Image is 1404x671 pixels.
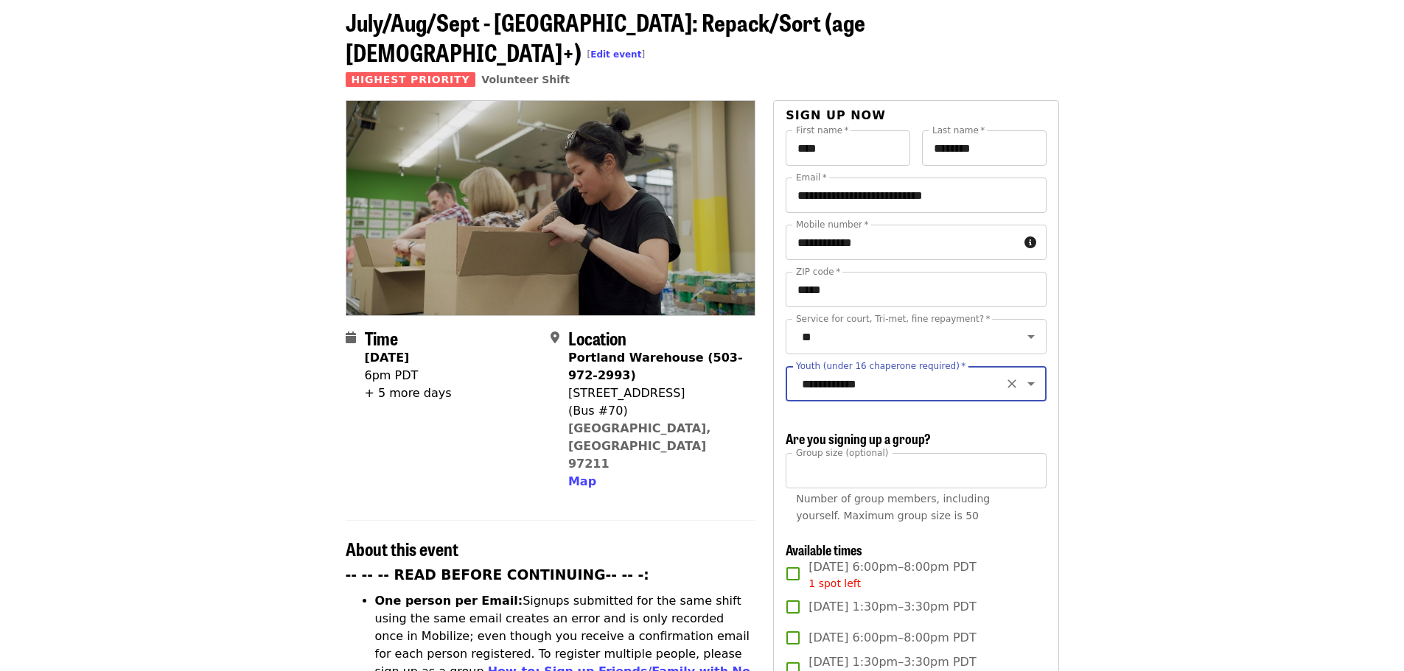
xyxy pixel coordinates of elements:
[568,402,744,420] div: (Bus #70)
[346,4,865,69] span: July/Aug/Sept - [GEOGRAPHIC_DATA]: Repack/Sort (age [DEMOGRAPHIC_DATA]+)
[808,629,976,647] span: [DATE] 6:00pm–8:00pm PDT
[1024,236,1036,250] i: circle-info icon
[568,351,743,382] strong: Portland Warehouse (503-972-2993)
[568,474,596,488] span: Map
[922,130,1047,166] input: Last name
[796,267,840,276] label: ZIP code
[796,173,827,182] label: Email
[346,567,649,583] strong: -- -- -- READ BEFORE CONTINUING-- -- -:
[808,558,976,591] span: [DATE] 6:00pm–8:00pm PDT
[568,473,596,491] button: Map
[346,101,755,315] img: July/Aug/Sept - Portland: Repack/Sort (age 8+) organized by Oregon Food Bank
[365,325,398,351] span: Time
[786,178,1046,213] input: Email
[786,108,886,122] span: Sign up now
[365,351,410,365] strong: [DATE]
[786,272,1046,307] input: ZIP code
[587,49,646,60] span: [ ]
[796,447,888,457] span: Group size (optional)
[796,362,965,370] label: Youth (under 16 chaperone required)
[1021,326,1041,347] button: Open
[365,384,452,402] div: + 5 more days
[365,367,452,384] div: 6pm PDT
[786,429,931,448] span: Are you signing up a group?
[796,493,990,521] span: Number of group members, including yourself. Maximum group size is 50
[1002,373,1022,394] button: Clear
[1021,373,1041,394] button: Open
[786,453,1046,488] input: [object Object]
[568,384,744,402] div: [STREET_ADDRESS]
[346,72,476,87] span: Highest Priority
[932,126,985,135] label: Last name
[786,225,1018,260] input: Mobile number
[796,315,991,323] label: Service for court, Tri-met, fine repayment?
[568,325,626,351] span: Location
[375,594,523,608] strong: One person per Email:
[590,49,641,60] a: Edit event
[808,598,976,616] span: [DATE] 1:30pm–3:30pm PDT
[796,126,849,135] label: First name
[346,331,356,345] i: calendar icon
[346,535,458,561] span: About this event
[786,130,910,166] input: First name
[808,577,861,589] span: 1 spot left
[796,220,868,229] label: Mobile number
[551,331,559,345] i: map-marker-alt icon
[568,421,711,471] a: [GEOGRAPHIC_DATA], [GEOGRAPHIC_DATA] 97211
[786,540,862,559] span: Available times
[481,74,570,85] a: Volunteer Shift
